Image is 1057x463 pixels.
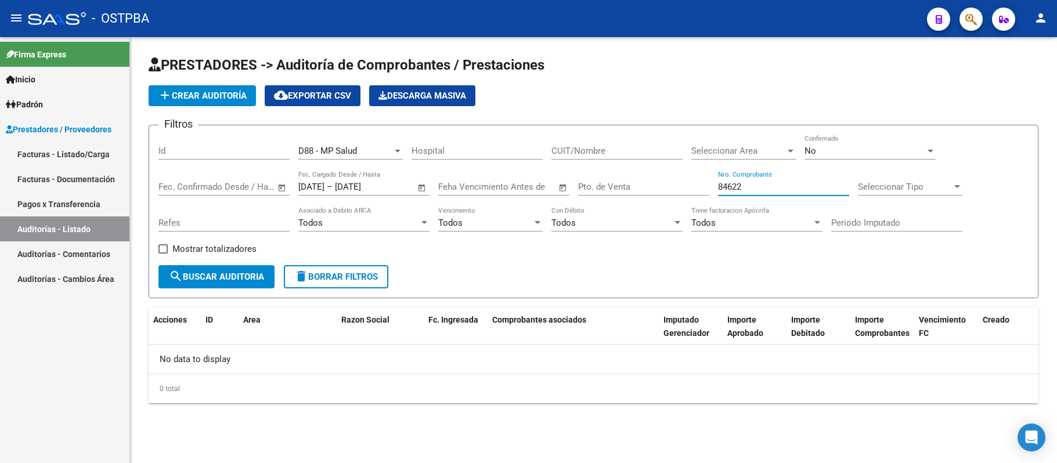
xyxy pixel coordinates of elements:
span: Todos [438,218,463,228]
datatable-header-cell: Acciones [149,308,201,359]
span: No [805,146,816,156]
span: Seleccionar Tipo [858,182,952,192]
datatable-header-cell: Importe Comprobantes [850,308,914,359]
span: PRESTADORES -> Auditoría de Comprobantes / Prestaciones [149,57,544,73]
span: Buscar Auditoria [169,272,264,282]
mat-icon: person [1034,11,1048,25]
mat-icon: search [169,269,183,283]
button: Descarga Masiva [369,85,475,106]
div: 0 total [149,374,1038,403]
span: Importe Comprobantes [855,315,910,338]
span: Todos [691,218,716,228]
mat-icon: cloud_download [274,88,288,102]
span: Exportar CSV [274,91,351,101]
datatable-header-cell: Imputado Gerenciador [659,308,723,359]
datatable-header-cell: Importe Debitado [787,308,850,359]
span: Seleccionar Area [691,146,785,156]
span: Vencimiento FC [919,315,966,338]
span: Importe Aprobado [727,315,763,338]
span: Comprobantes asociados [492,315,586,324]
span: – [327,182,333,192]
span: Mostrar totalizadores [172,242,257,256]
datatable-header-cell: ID [201,308,239,359]
button: Borrar Filtros [284,265,388,288]
datatable-header-cell: Creado [978,308,1042,359]
input: Fecha fin [216,182,272,192]
div: No data to display [149,345,1038,374]
span: Prestadores / Proveedores [6,123,111,136]
span: ID [205,315,213,324]
button: Open calendar [557,181,570,194]
mat-icon: add [158,88,172,102]
button: Buscar Auditoria [158,265,275,288]
input: Fecha inicio [158,182,205,192]
button: Crear Auditoría [149,85,256,106]
span: Descarga Masiva [378,91,466,101]
datatable-header-cell: Razon Social [337,308,424,359]
button: Open calendar [276,181,289,194]
h3: Filtros [158,116,199,132]
span: Inicio [6,73,35,86]
span: - OSTPBA [92,6,149,31]
mat-icon: delete [294,269,308,283]
span: Todos [551,218,576,228]
span: Area [243,315,261,324]
datatable-header-cell: Fc. Ingresada [424,308,488,359]
span: Todos [298,218,323,228]
span: Firma Express [6,48,66,61]
span: Fc. Ingresada [428,315,478,324]
input: Fecha inicio [298,182,324,192]
button: Exportar CSV [265,85,360,106]
datatable-header-cell: Vencimiento FC [914,308,978,359]
input: Fecha fin [335,182,391,192]
div: Open Intercom Messenger [1018,424,1045,451]
mat-icon: menu [9,11,23,25]
span: Crear Auditoría [158,91,247,101]
span: Razon Social [341,315,389,324]
datatable-header-cell: Area [239,308,320,359]
span: Borrar Filtros [294,272,378,282]
span: Padrón [6,98,43,111]
datatable-header-cell: Importe Aprobado [723,308,787,359]
span: Creado [983,315,1009,324]
app-download-masive: Descarga masiva de comprobantes (adjuntos) [369,85,475,106]
span: Importe Debitado [791,315,825,338]
span: D88 - MP Salud [298,146,357,156]
button: Open calendar [416,181,429,194]
span: Acciones [153,315,187,324]
span: Imputado Gerenciador [663,315,709,338]
datatable-header-cell: Comprobantes asociados [488,308,659,359]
